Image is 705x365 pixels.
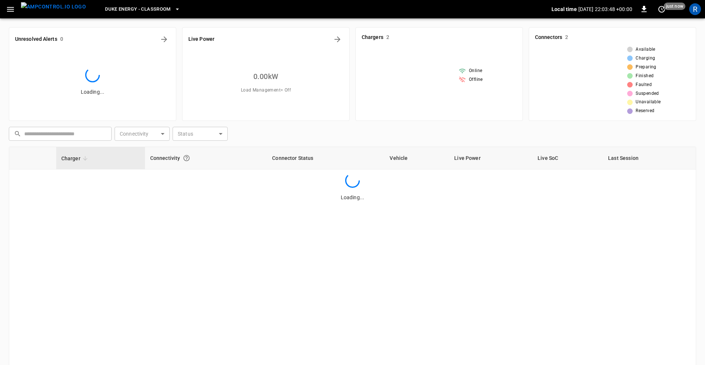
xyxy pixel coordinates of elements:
span: Faulted [636,81,652,89]
h6: Connectors [535,33,562,42]
div: profile-icon [689,3,701,15]
span: Suspended [636,90,659,97]
h6: Live Power [188,35,214,43]
span: Loading... [81,89,104,95]
div: Connectivity [150,151,262,165]
th: Last Session [603,147,696,169]
th: Vehicle [384,147,449,169]
span: Loading... [341,194,364,200]
span: Available [636,46,655,53]
h6: 2 [565,33,568,42]
button: Energy Overview [332,33,343,45]
img: ampcontrol.io logo [21,2,86,11]
span: Load Management = Off [241,87,291,94]
span: Charger [61,154,90,163]
span: Preparing [636,64,657,71]
button: set refresh interval [656,3,668,15]
span: Unavailable [636,99,661,106]
span: Charging [636,55,655,62]
p: [DATE] 22:03:48 +00:00 [578,6,632,13]
h6: 2 [386,33,389,42]
button: Duke Energy - Classroom [102,2,183,17]
span: Offline [469,76,483,83]
span: Duke Energy - Classroom [105,5,171,14]
button: Connection between the charger and our software. [180,151,193,165]
h6: 0.00 kW [253,71,278,82]
p: Local time [552,6,577,13]
th: Connector Status [267,147,384,169]
th: Live Power [449,147,532,169]
th: Live SoC [532,147,603,169]
h6: 0 [60,35,63,43]
span: Online [469,67,482,75]
span: Reserved [636,107,654,115]
button: All Alerts [158,33,170,45]
span: just now [664,3,686,10]
span: Finished [636,72,654,80]
h6: Chargers [362,33,383,42]
h6: Unresolved Alerts [15,35,57,43]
